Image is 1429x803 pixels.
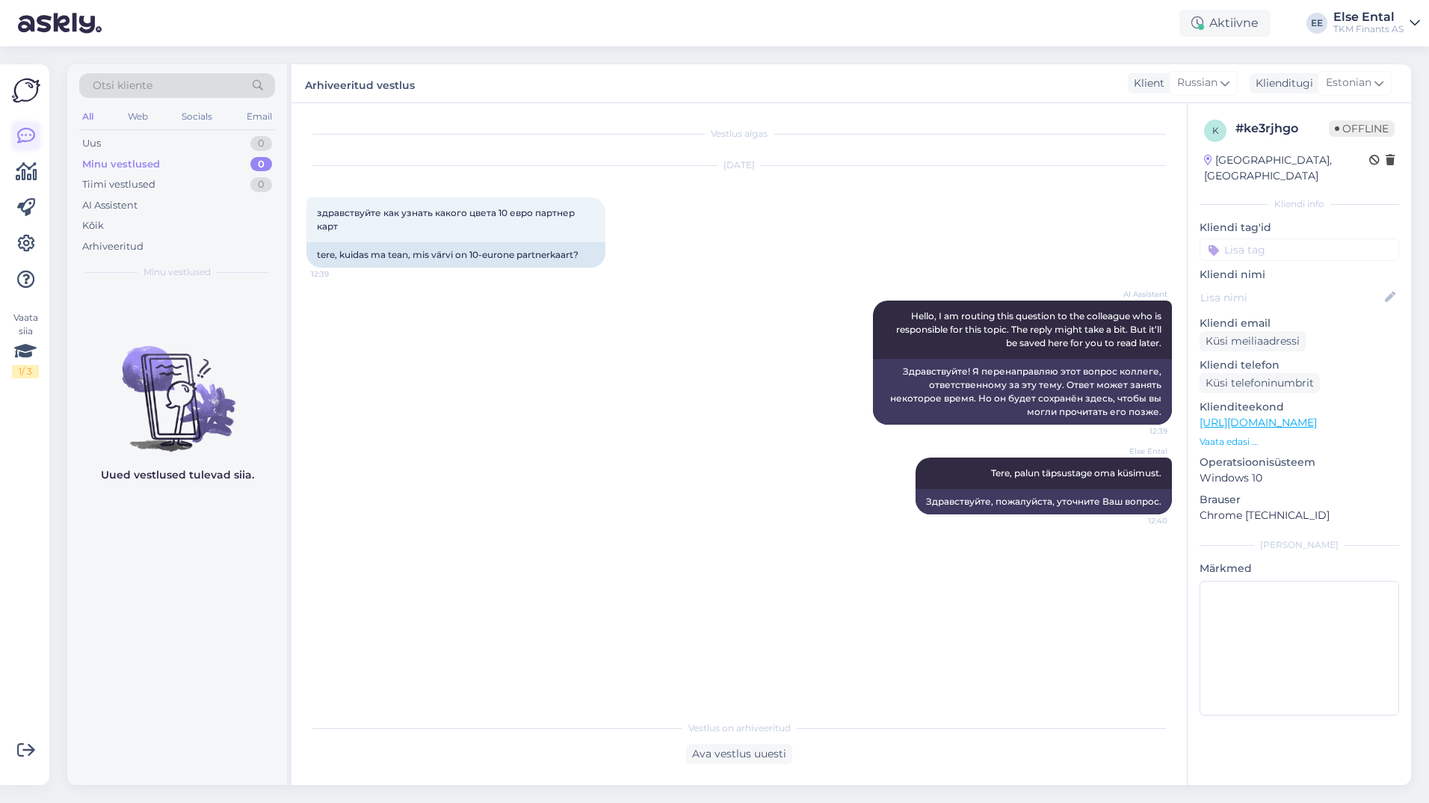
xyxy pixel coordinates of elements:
[1200,538,1399,552] div: [PERSON_NAME]
[1333,11,1404,23] div: Else Ental
[1306,13,1327,34] div: EE
[873,359,1172,425] div: Здравствуйте! Я перенаправляю этот вопрос коллеге, ответственному за эту тему. Ответ может занять...
[1200,492,1399,508] p: Brauser
[82,157,160,172] div: Minu vestlused
[306,159,1172,172] div: [DATE]
[1111,289,1167,300] span: AI Assistent
[12,76,40,105] img: Askly Logo
[916,489,1172,514] div: Здравствуйте, пожалуйста, уточните Ваш вопрос.
[1204,153,1369,184] div: [GEOGRAPHIC_DATA], [GEOGRAPHIC_DATA]
[1200,197,1399,211] div: Kliendi info
[93,78,152,93] span: Otsi kliente
[82,136,101,151] div: Uus
[244,107,275,126] div: Email
[1250,76,1313,91] div: Klienditugi
[1128,76,1164,91] div: Klient
[1200,267,1399,283] p: Kliendi nimi
[1200,470,1399,486] p: Windows 10
[82,218,104,233] div: Kõik
[1333,11,1420,35] a: Else EntalTKM Finants AS
[125,107,151,126] div: Web
[1212,125,1219,136] span: k
[67,319,287,454] img: No chats
[311,268,367,280] span: 12:39
[250,157,272,172] div: 0
[688,722,791,735] span: Vestlus on arhiveeritud
[1329,120,1395,137] span: Offline
[1200,455,1399,470] p: Operatsioonisüsteem
[1333,23,1404,35] div: TKM Finants AS
[1200,357,1399,373] p: Kliendi telefon
[179,107,215,126] div: Socials
[82,239,143,254] div: Arhiveeritud
[1200,316,1399,331] p: Kliendi email
[1200,399,1399,415] p: Klienditeekond
[12,311,39,378] div: Vaata siia
[1111,446,1167,457] span: Else Ental
[991,467,1161,479] span: Tere, palun täpsustage oma küsimust.
[1200,508,1399,523] p: Chrome [TECHNICAL_ID]
[1235,120,1329,138] div: # ke3rjhgo
[1200,435,1399,449] p: Vaata edasi ...
[896,310,1164,348] span: Hello, I am routing this question to the colleague who is responsible for this topic. The reply m...
[306,127,1172,141] div: Vestlus algas
[82,177,155,192] div: Tiimi vestlused
[1179,10,1271,37] div: Aktiivne
[250,177,272,192] div: 0
[12,365,39,378] div: 1 / 3
[101,467,254,483] p: Uued vestlused tulevad siia.
[1111,515,1167,526] span: 12:40
[1200,373,1320,393] div: Küsi telefoninumbrit
[143,265,211,279] span: Minu vestlused
[82,198,138,213] div: AI Assistent
[1200,416,1317,429] a: [URL][DOMAIN_NAME]
[79,107,96,126] div: All
[686,744,792,764] div: Ava vestlus uuesti
[1177,75,1217,91] span: Russian
[317,207,577,232] span: здравствуйте как узнать какого цвета 10 евро партнер карт
[1111,425,1167,437] span: 12:39
[1326,75,1371,91] span: Estonian
[1200,220,1399,236] p: Kliendi tag'id
[1200,239,1399,261] input: Lisa tag
[306,242,605,268] div: tere, kuidas ma tean, mis värvi on 10-eurone partnerkaart?
[250,136,272,151] div: 0
[305,73,415,93] label: Arhiveeritud vestlus
[1200,331,1306,351] div: Küsi meiliaadressi
[1200,289,1382,306] input: Lisa nimi
[1200,561,1399,576] p: Märkmed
